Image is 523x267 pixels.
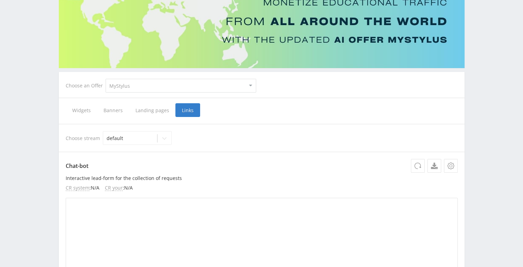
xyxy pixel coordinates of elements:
div: Choose stream [66,131,458,145]
span: Banners [97,103,129,117]
span: CR system [66,185,89,191]
p: Chat-bot [66,159,458,173]
span: Links [175,103,200,117]
button: Settings [444,159,458,173]
div: Choose an Offer [66,83,106,88]
span: CR your [105,185,123,191]
a: Download [427,159,441,173]
li: : N/A [105,185,133,191]
button: Update [411,159,425,173]
li: : N/A [66,185,99,191]
p: Interactive lead-form for the collection of requests [66,175,458,181]
span: Landing pages [129,103,175,117]
span: Widgets [66,103,97,117]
